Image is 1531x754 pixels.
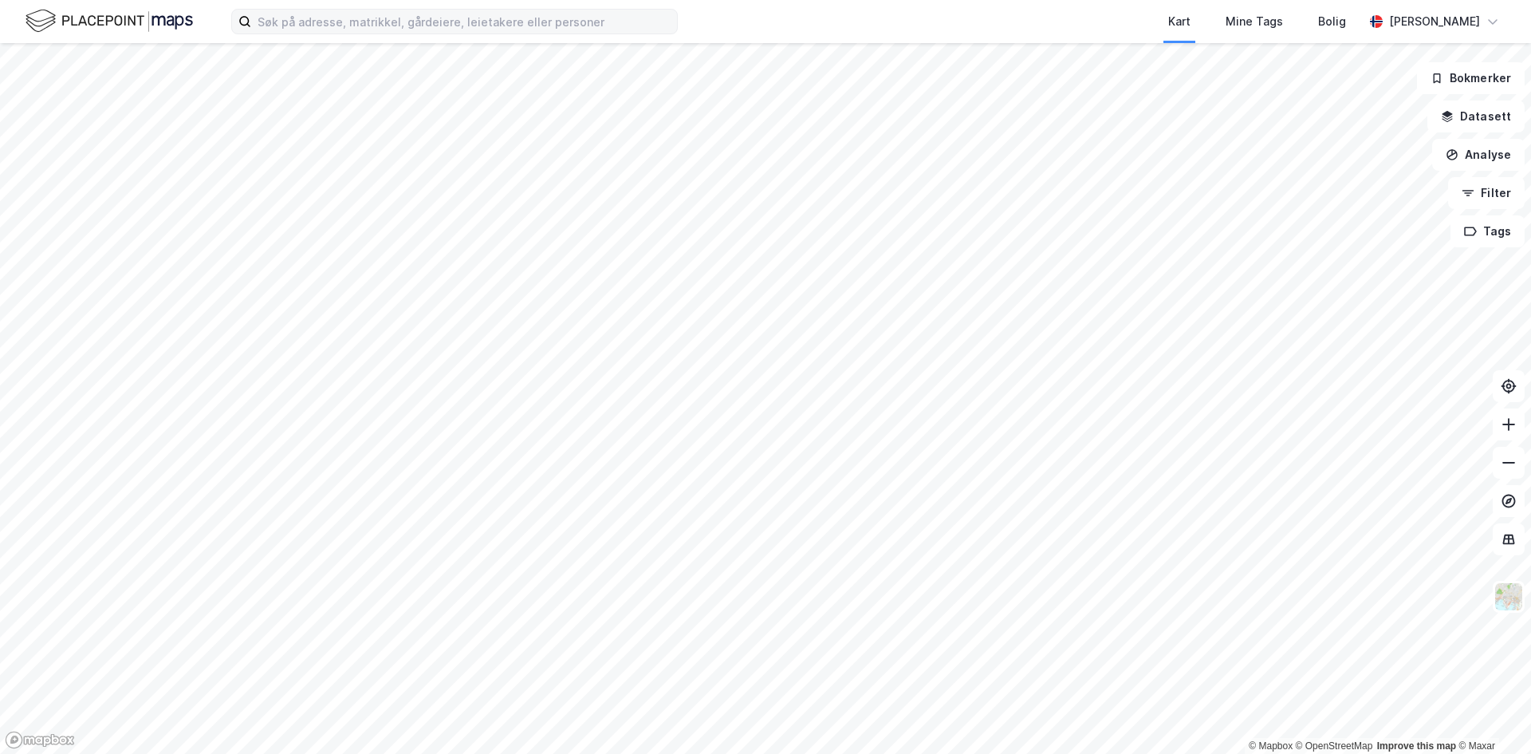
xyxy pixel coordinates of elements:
iframe: Chat Widget [1451,677,1531,754]
button: Filter [1448,177,1525,209]
a: Mapbox homepage [5,731,75,749]
input: Søk på adresse, matrikkel, gårdeiere, leietakere eller personer [251,10,677,34]
div: [PERSON_NAME] [1389,12,1480,31]
button: Analyse [1432,139,1525,171]
a: Improve this map [1377,740,1456,752]
img: Z [1494,582,1524,612]
div: Bolig [1318,12,1346,31]
button: Tags [1450,215,1525,247]
img: logo.f888ab2527a4732fd821a326f86c7f29.svg [26,7,193,35]
button: Bokmerker [1417,62,1525,94]
div: Kart [1168,12,1191,31]
div: Kontrollprogram for chat [1451,677,1531,754]
a: Mapbox [1249,740,1293,752]
div: Mine Tags [1226,12,1283,31]
a: OpenStreetMap [1296,740,1373,752]
button: Datasett [1427,101,1525,132]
